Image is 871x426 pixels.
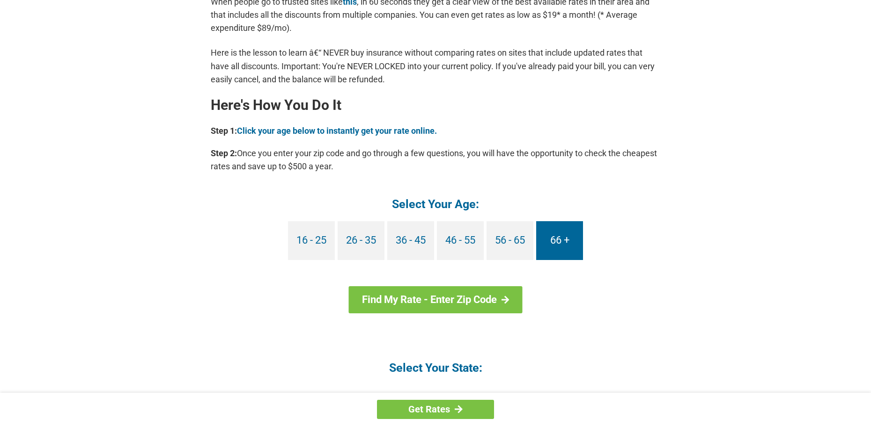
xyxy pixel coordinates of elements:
[211,196,660,212] h4: Select Your Age:
[211,98,660,113] h2: Here's How You Do It
[211,360,660,375] h4: Select Your State:
[377,400,494,419] a: Get Rates
[211,46,660,86] p: Here is the lesson to learn â€“ NEVER buy insurance without comparing rates on sites that include...
[487,221,533,260] a: 56 - 65
[437,221,484,260] a: 46 - 55
[211,126,237,136] b: Step 1:
[211,147,660,173] p: Once you enter your zip code and go through a few questions, you will have the opportunity to che...
[536,221,583,260] a: 66 +
[338,221,384,260] a: 26 - 35
[211,148,237,158] b: Step 2:
[288,221,335,260] a: 16 - 25
[349,286,523,313] a: Find My Rate - Enter Zip Code
[237,126,437,136] a: Click your age below to instantly get your rate online.
[387,221,434,260] a: 36 - 45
